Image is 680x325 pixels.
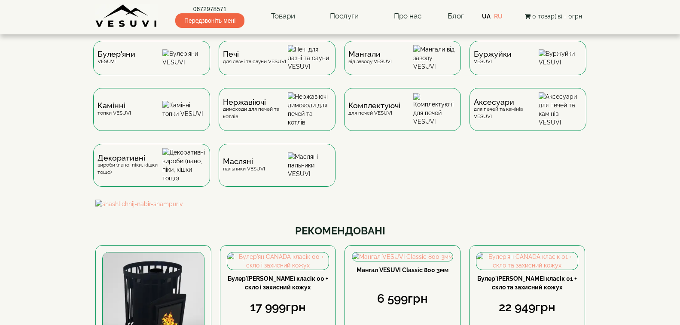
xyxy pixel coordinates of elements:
a: Нержавіючідимоходи для печей та котлів Нержавіючі димоходи для печей та котлів [214,88,340,144]
a: RU [494,13,503,20]
a: Булер'[PERSON_NAME] класік 00 + скло і захисний кожух [228,275,328,291]
img: Мангал VESUVI Classic 800 3мм [352,252,453,261]
div: вироби (пано, піки, кішки тощо) [98,155,162,176]
span: Камінні [98,102,131,109]
img: Булер'яни VESUVI [162,49,206,67]
img: Мангали від заводу VESUVI [413,45,457,71]
span: Комплектуючі [348,102,400,109]
a: UA [482,13,491,20]
img: Нержавіючі димоходи для печей та котлів [288,92,331,127]
div: VESUVI [474,51,512,65]
span: Декоративні [98,155,162,161]
span: Нержавіючі [223,99,288,106]
div: 6 599грн [351,290,454,307]
a: Каміннітопки VESUVI Камінні топки VESUVI [89,88,214,144]
span: Аксесуари [474,99,539,106]
a: Товари [262,6,304,26]
img: Комплектуючі для печей VESUVI [413,93,457,126]
a: Масляніпальники VESUVI Масляні пальники VESUVI [214,144,340,200]
img: Декоративні вироби (пано, піки, кішки тощо) [162,148,206,182]
img: Завод VESUVI [95,4,158,28]
div: пальники VESUVI [223,158,265,172]
img: Буржуйки VESUVI [539,49,582,67]
div: 17 999грн [227,299,329,316]
span: Мангали [348,51,392,58]
span: Буржуйки [474,51,512,58]
a: Печідля лазні та сауни VESUVI Печі для лазні та сауни VESUVI [214,41,340,88]
button: 0 товар(ів) - 0грн [522,12,585,21]
span: Передзвоніть мені [175,13,244,28]
img: Печі для лазні та сауни VESUVI [288,45,331,71]
span: Печі [223,51,286,58]
div: 22 949грн [476,299,578,316]
span: Булер'яни [98,51,135,58]
a: 0672978571 [175,5,244,13]
a: БуржуйкиVESUVI Буржуйки VESUVI [465,41,591,88]
img: Булер'ян CANADA класік 00 + скло і захисний кожух [227,252,329,270]
a: Аксесуаридля печей та камінів VESUVI Аксесуари для печей та камінів VESUVI [465,88,591,144]
div: топки VESUVI [98,102,131,116]
div: VESUVI [98,51,135,65]
img: Аксесуари для печей та камінів VESUVI [539,92,582,127]
a: Блог [448,12,464,20]
img: Камінні топки VESUVI [162,101,206,118]
a: Булер'[PERSON_NAME] класік 01 + скло та захисний кожух [477,275,577,291]
a: Послуги [321,6,367,26]
div: для печей VESUVI [348,102,400,116]
img: shashlichnij-nabir-shampuriv [95,200,585,208]
a: Мангаливід заводу VESUVI Мангали від заводу VESUVI [340,41,465,88]
div: від заводу VESUVI [348,51,392,65]
div: для печей та камінів VESUVI [474,99,539,120]
a: Булер'яниVESUVI Булер'яни VESUVI [89,41,214,88]
a: Декоративнівироби (пано, піки, кішки тощо) Декоративні вироби (пано, піки, кішки тощо) [89,144,214,200]
span: Масляні [223,158,265,165]
div: для лазні та сауни VESUVI [223,51,286,65]
a: Мангал VESUVI Classic 800 3мм [357,267,448,273]
img: Масляні пальники VESUVI [288,152,331,178]
span: 0 товар(ів) - 0грн [532,13,582,20]
img: Булер'ян CANADA класік 01 + скло та захисний кожух [476,252,578,270]
a: Про нас [385,6,430,26]
div: димоходи для печей та котлів [223,99,288,120]
a: Комплектуючідля печей VESUVI Комплектуючі для печей VESUVI [340,88,465,144]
